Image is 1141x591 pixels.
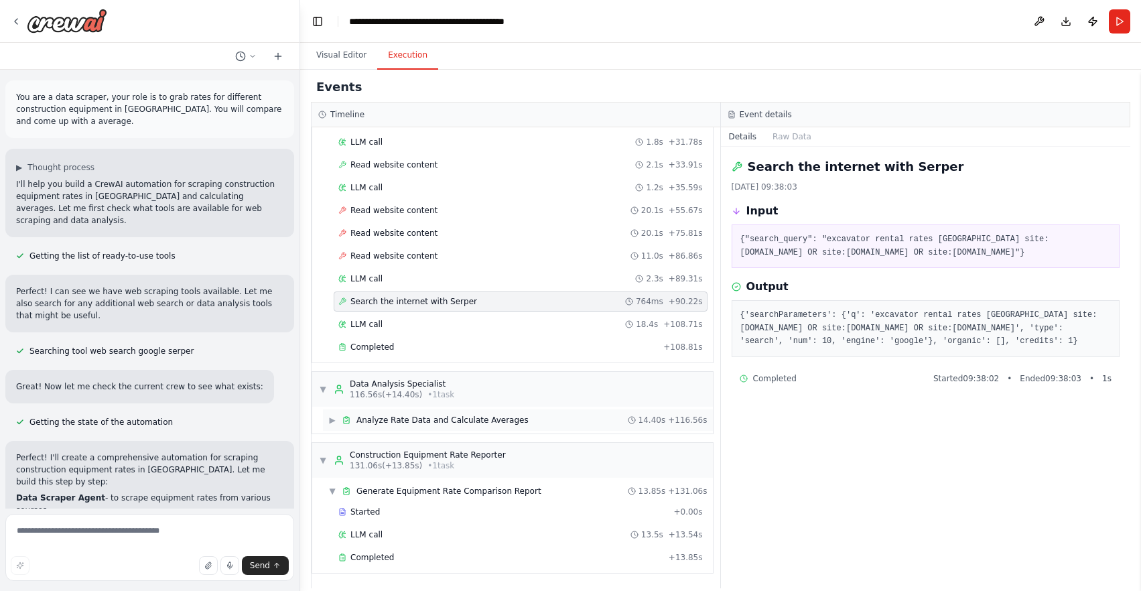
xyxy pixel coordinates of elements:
span: LLM call [350,319,383,330]
p: Perfect! I'll create a comprehensive automation for scraping construction equipment rates in [GEO... [16,452,283,488]
span: 764ms [636,296,663,307]
span: + 75.81s [669,228,703,239]
button: Improve this prompt [11,556,29,575]
strong: Data Scraper Agent [16,493,105,503]
h3: Input [746,203,779,219]
span: Ended 09:38:03 [1020,373,1081,384]
span: ▼ [319,455,327,466]
p: Great! Now let me check the current crew to see what exists: [16,381,263,393]
span: Generate Equipment Rate Comparison Report [356,486,541,497]
button: Upload files [199,556,218,575]
span: LLM call [350,273,383,284]
span: + 131.06s [668,486,707,497]
span: 20.1s [641,228,663,239]
span: Completed [350,342,394,352]
button: Send [242,556,289,575]
button: ▶Thought process [16,162,94,173]
span: + 108.71s [663,319,702,330]
span: Completed [350,552,394,563]
button: Click to speak your automation idea [220,556,239,575]
span: Searching tool web search google serper [29,346,194,356]
span: 131.06s (+13.85s) [350,460,422,471]
span: 116.56s (+14.40s) [350,389,422,400]
span: + 35.59s [669,182,703,193]
div: Data Analysis Specialist [350,379,454,389]
p: Perfect! I can see we have web scraping tools available. Let me also search for any additional we... [16,285,283,322]
span: Started 09:38:02 [933,373,999,384]
span: Getting the state of the automation [29,417,173,428]
span: Read website content [350,159,438,170]
span: Thought process [27,162,94,173]
span: Started [350,507,380,517]
span: LLM call [350,182,383,193]
button: Visual Editor [306,42,377,70]
div: [DATE] 09:38:03 [732,182,1120,192]
button: Hide left sidebar [308,12,327,31]
h3: Event details [740,109,792,120]
span: 2.1s [646,159,663,170]
span: Getting the list of ready-to-use tools [29,251,176,261]
button: Raw Data [764,127,819,146]
button: Switch to previous chat [230,48,262,64]
span: 13.85s [639,486,666,497]
span: + 31.78s [669,137,703,147]
span: + 13.85s [669,552,703,563]
span: + 116.56s [668,415,707,425]
span: • 1 task [427,460,454,471]
span: • 1 task [427,389,454,400]
span: 14.40s [639,415,666,425]
span: Completed [753,373,797,384]
h3: Timeline [330,109,364,120]
span: ▼ [319,384,327,395]
button: Details [721,127,765,146]
h2: Search the internet with Serper [748,157,964,176]
span: LLM call [350,137,383,147]
span: 1.2s [646,182,663,193]
span: • [1007,373,1012,384]
h2: Events [316,78,362,96]
span: Read website content [350,251,438,261]
span: + 89.31s [669,273,703,284]
span: ▶ [328,415,336,425]
span: Send [250,560,270,571]
span: + 13.54s [669,529,703,540]
pre: {'searchParameters': {'q': 'excavator rental rates [GEOGRAPHIC_DATA] site:[DOMAIN_NAME] OR site:[... [740,309,1112,348]
span: 1 s [1102,373,1112,384]
nav: breadcrumb [349,15,550,28]
button: Execution [377,42,438,70]
span: ▶ [16,162,22,173]
span: 18.4s [636,319,658,330]
span: + 0.00s [673,507,702,517]
span: 20.1s [641,205,663,216]
li: - to scrape equipment rates from various sources [16,492,283,516]
span: 2.3s [646,273,663,284]
span: ▼ [328,486,336,497]
span: + 108.81s [663,342,702,352]
span: Analyze Rate Data and Calculate Averages [356,415,529,425]
img: Logo [27,9,107,33]
span: Read website content [350,228,438,239]
div: Construction Equipment Rate Reporter [350,450,506,460]
span: + 90.22s [669,296,703,307]
span: 1.8s [646,137,663,147]
pre: {"search_query": "excavator rental rates [GEOGRAPHIC_DATA] site:[DOMAIN_NAME] OR site:[DOMAIN_NAM... [740,233,1112,259]
button: Start a new chat [267,48,289,64]
span: 11.0s [641,251,663,261]
span: 13.5s [641,529,663,540]
span: + 55.67s [669,205,703,216]
p: I'll help you build a CrewAI automation for scraping construction equipment rates in [GEOGRAPHIC_... [16,178,283,226]
span: Search the internet with Serper [350,296,477,307]
span: • [1089,373,1094,384]
span: + 33.91s [669,159,703,170]
p: You are a data scraper, your role is to grab rates for different construction equipment in [GEOGR... [16,91,283,127]
span: LLM call [350,529,383,540]
span: Read website content [350,205,438,216]
span: + 86.86s [669,251,703,261]
h3: Output [746,279,789,295]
